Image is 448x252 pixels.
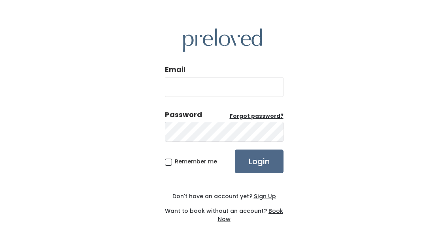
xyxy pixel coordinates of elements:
[165,201,284,224] div: Want to book without an account?
[183,28,262,52] img: preloved logo
[165,64,185,75] label: Email
[235,150,284,173] input: Login
[230,112,284,120] a: Forgot password?
[165,192,284,201] div: Don't have an account yet?
[165,110,202,120] div: Password
[218,207,284,223] a: Book Now
[254,192,276,200] u: Sign Up
[175,157,217,165] span: Remember me
[252,192,276,200] a: Sign Up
